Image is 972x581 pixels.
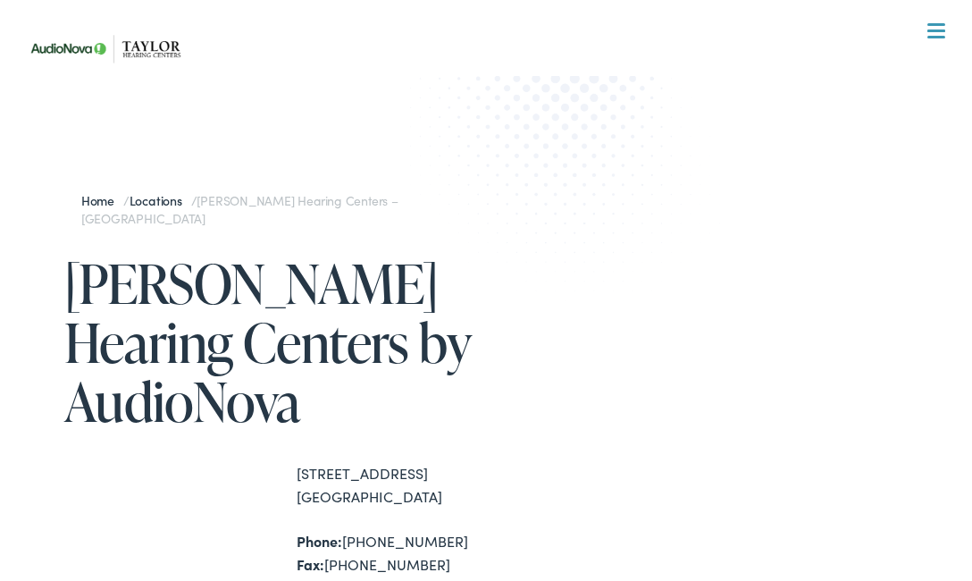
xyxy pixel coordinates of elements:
[297,531,342,551] strong: Phone:
[130,191,191,209] a: Locations
[81,191,123,209] a: Home
[81,191,398,227] span: / /
[297,554,324,574] strong: Fax:
[64,254,486,431] h1: [PERSON_NAME] Hearing Centers by AudioNova
[297,462,486,508] div: [STREET_ADDRESS] [GEOGRAPHIC_DATA]
[297,530,486,576] div: [PHONE_NUMBER] [PHONE_NUMBER]
[81,191,398,227] span: [PERSON_NAME] Hearing Centers – [GEOGRAPHIC_DATA]
[33,72,953,127] a: What We Offer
